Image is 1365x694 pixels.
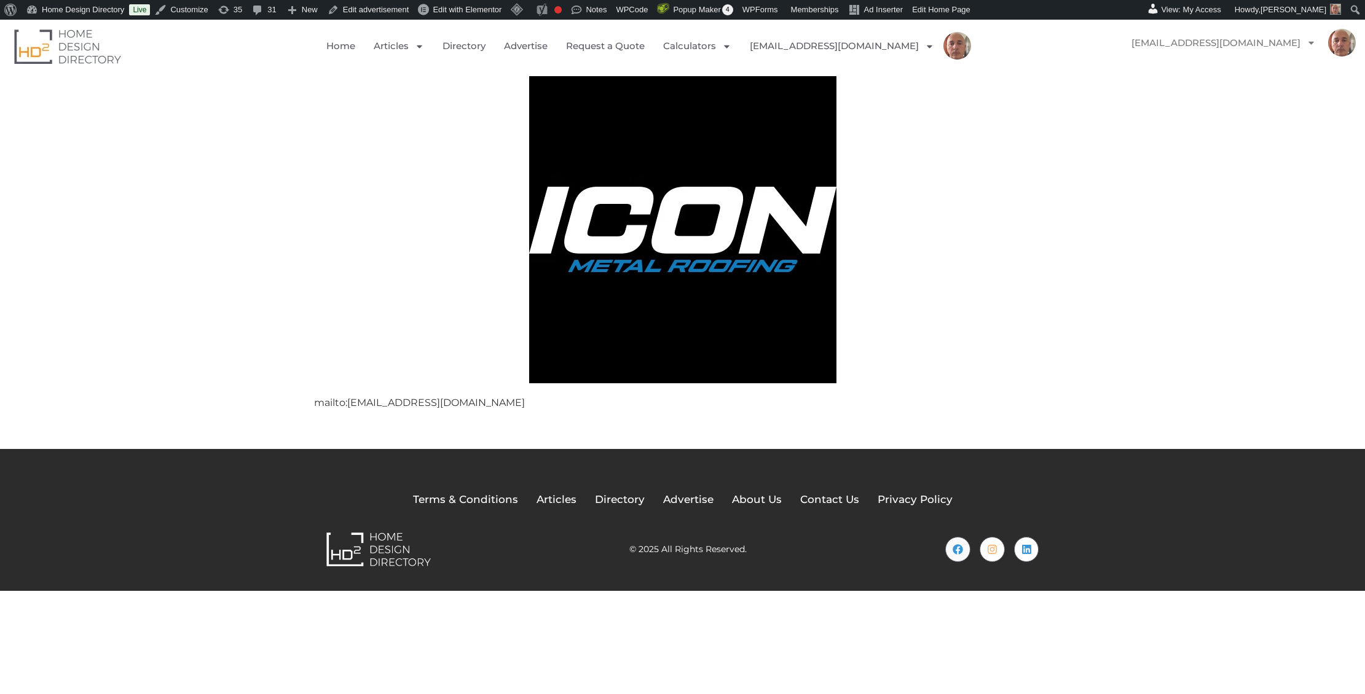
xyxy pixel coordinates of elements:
[722,4,733,15] span: 4
[800,492,859,508] a: Contact Us
[443,32,486,60] a: Directory
[1119,29,1356,57] nav: Menu
[326,32,355,60] a: Home
[374,32,424,60] a: Articles
[943,32,971,60] img: Mark Czernkowski
[504,32,548,60] a: Advertise
[1119,29,1328,57] a: [EMAIL_ADDRESS][DOMAIN_NAME]
[129,4,150,15] a: Live
[1328,29,1356,57] img: Mark Czernkowski
[413,492,518,508] a: Terms & Conditions
[537,492,576,508] a: Articles
[663,32,731,60] a: Calculators
[750,32,934,60] a: [EMAIL_ADDRESS][DOMAIN_NAME]
[554,6,562,14] div: Focus keyphrase not set
[1261,5,1326,14] span: [PERSON_NAME]
[433,5,502,14] span: Edit with Elementor
[595,492,645,508] a: Directory
[663,492,714,508] a: Advertise
[566,32,645,60] a: Request a Quote
[732,492,782,508] a: About Us
[277,32,1021,60] nav: Menu
[314,396,1052,410] p: mailto:[EMAIL_ADDRESS][DOMAIN_NAME]
[878,492,953,508] a: Privacy Policy
[629,545,747,553] h2: © 2025 All Rights Reserved.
